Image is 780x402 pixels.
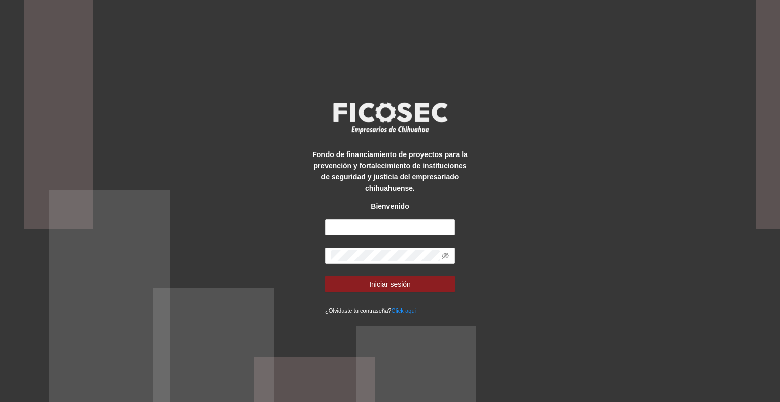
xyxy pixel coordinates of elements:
button: Iniciar sesión [325,276,455,292]
a: Click aqui [392,307,416,314]
strong: Bienvenido [371,202,409,210]
strong: Fondo de financiamiento de proyectos para la prevención y fortalecimiento de instituciones de seg... [312,150,468,192]
span: eye-invisible [442,252,449,259]
span: Iniciar sesión [369,279,411,290]
small: ¿Olvidaste tu contraseña? [325,307,416,314]
img: logo [327,99,453,137]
